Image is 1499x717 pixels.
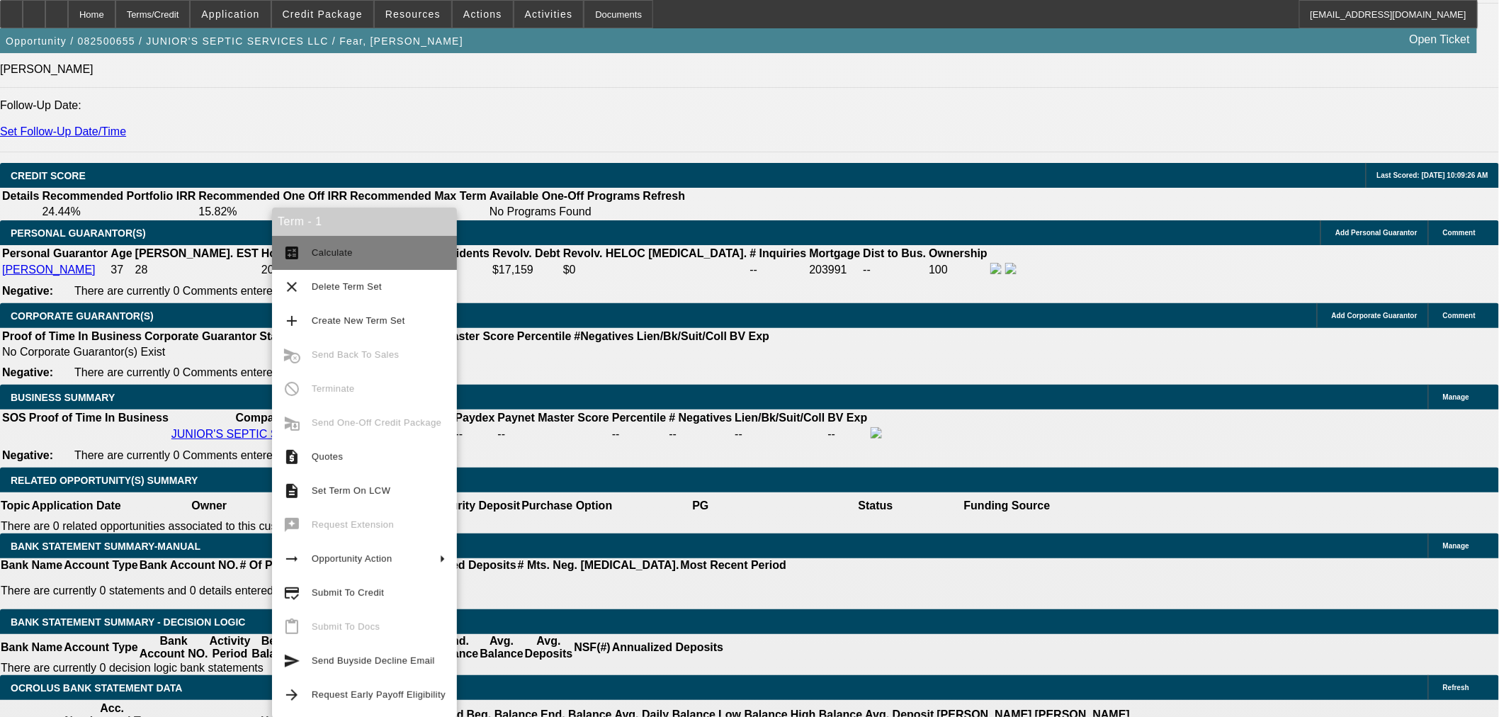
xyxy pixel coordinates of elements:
[404,558,516,572] th: Annualized Deposits
[272,208,457,236] div: Term - 1
[489,189,641,203] th: Available One-Off Programs
[74,285,375,297] span: There are currently 0 Comments entered on this opportunity
[145,330,256,342] b: Corporate Guarantor
[492,262,561,278] td: $17,159
[929,247,988,259] b: Ownership
[1443,312,1476,320] span: Comment
[312,689,446,700] span: Request Early Payoff Eligibility
[963,492,1051,519] th: Funding Source
[749,247,806,259] b: # Inquiries
[1377,171,1488,179] span: Last Scored: [DATE] 10:09:26 AM
[871,427,882,439] img: facebook-icon.png
[11,475,198,486] span: RELATED OPPORTUNITY(S) SUMMARY
[1,411,27,425] th: SOS
[864,247,927,259] b: Dist to Bus.
[41,205,196,219] td: 24.44%
[734,427,825,442] td: --
[562,262,748,278] td: $0
[643,189,686,203] th: Refresh
[385,9,441,20] span: Resources
[1443,229,1476,237] span: Comment
[272,1,373,28] button: Credit Package
[11,227,146,239] span: PERSONAL GUARANTOR(S)
[521,492,613,519] th: Purchase Option
[827,427,869,442] td: --
[1,585,786,597] p: There are currently 0 statements and 0 details entered on this opportunity
[28,411,169,425] th: Proof of Time In Business
[261,247,365,259] b: Home Owner Since
[349,189,487,203] th: Recommended Max Term
[2,449,53,461] b: Negative:
[30,492,121,519] th: Application Date
[637,330,727,342] b: Lien/Bk/Suit/Coll
[810,247,861,259] b: Mortgage
[524,634,574,661] th: Avg. Deposits
[788,492,963,519] th: Status
[312,485,390,496] span: Set Term On LCW
[41,189,196,203] th: Recommended Portfolio IRR
[283,448,300,465] mat-icon: request_quote
[11,682,182,694] span: OCROLUS BANK STATEMENT DATA
[498,412,609,424] b: Paynet Master Score
[283,482,300,499] mat-icon: description
[612,412,666,424] b: Percentile
[863,262,927,278] td: --
[198,189,348,203] th: Recommended One Off IRR
[517,330,571,342] b: Percentile
[612,428,666,441] div: --
[1335,229,1418,237] span: Add Personal Guarantor
[11,541,200,552] span: BANK STATEMENT SUMMARY-MANUAL
[828,412,868,424] b: BV Exp
[809,262,861,278] td: 203991
[669,428,732,441] div: --
[1443,542,1469,550] span: Manage
[430,492,521,519] th: Security Deposit
[2,366,53,378] b: Negative:
[283,278,300,295] mat-icon: clear
[191,1,270,28] button: Application
[312,281,382,292] span: Delete Term Set
[135,262,259,278] td: 28
[525,9,573,20] span: Activities
[2,264,96,276] a: [PERSON_NAME]
[749,262,807,278] td: --
[611,634,724,661] th: Annualized Deposits
[1,329,142,344] th: Proof of Time In Business
[1443,684,1469,691] span: Refresh
[1332,312,1418,320] span: Add Corporate Guarantor
[349,205,487,219] td: --
[489,205,641,219] td: No Programs Found
[375,1,451,28] button: Resources
[139,558,239,572] th: Bank Account NO.
[2,247,108,259] b: Personal Guarantor
[680,558,787,572] th: Most Recent Period
[236,412,288,424] b: Company
[440,247,490,259] b: Incidents
[135,247,259,259] b: [PERSON_NAME]. EST
[283,312,300,329] mat-icon: add
[613,492,788,519] th: PG
[209,634,251,661] th: Activity Period
[453,1,513,28] button: Actions
[11,310,154,322] span: CORPORATE GUARANTOR(S)
[1,189,40,203] th: Details
[283,653,300,670] mat-icon: send
[1404,28,1476,52] a: Open Ticket
[63,558,139,572] th: Account Type
[456,412,495,424] b: Paydex
[74,449,375,461] span: There are currently 0 Comments entered on this opportunity
[463,9,502,20] span: Actions
[575,330,635,342] b: #Negatives
[139,634,209,661] th: Bank Account NO.
[283,9,363,20] span: Credit Package
[312,247,353,258] span: Calculate
[239,558,307,572] th: # Of Periods
[2,285,53,297] b: Negative:
[11,392,115,403] span: BUSINESS SUMMARY
[283,244,300,261] mat-icon: calculate
[455,427,496,442] td: --
[261,264,287,276] span: 2021
[312,315,405,326] span: Create New Term Set
[498,428,609,441] div: --
[11,616,246,628] span: Bank Statement Summary - Decision Logic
